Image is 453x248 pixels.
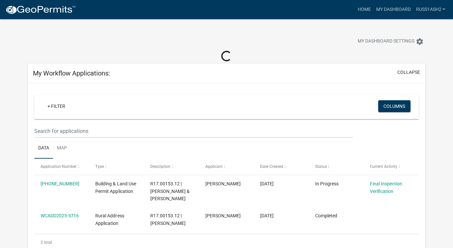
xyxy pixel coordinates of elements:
[370,164,397,169] span: Current Activity
[358,38,414,46] span: My Dashboard Settings
[373,3,413,16] a: My Dashboard
[34,138,53,159] a: Data
[205,213,241,218] span: Ashley Riley
[95,213,124,226] span: Rural Address Application
[309,159,364,174] datatable-header-cell: Status
[41,164,76,169] span: Application Number
[150,164,170,169] span: Description
[260,181,274,186] span: 08/05/2025
[413,3,448,16] a: Russ1Ash2
[205,164,223,169] span: Applicant
[254,159,309,174] datatable-header-cell: Date Created
[34,159,89,174] datatable-header-cell: Application Number
[260,164,283,169] span: Date Created
[41,181,79,186] a: [PHONE_NUMBER]
[416,38,424,46] i: settings
[95,181,136,194] span: Building & Land Use Permit Application
[315,181,339,186] span: In Progress
[42,100,71,112] a: + Filter
[364,159,419,174] datatable-header-cell: Current Activity
[315,213,337,218] span: Completed
[89,159,144,174] datatable-header-cell: Type
[34,124,353,138] input: Search for applications
[378,100,410,112] button: Columns
[352,35,429,48] button: My Dashboard Settingssettings
[150,181,190,201] span: R17.00153.12 | RUSSELL & ASHLEY RILEY
[199,159,254,174] datatable-header-cell: Applicant
[315,164,327,169] span: Status
[205,181,241,186] span: Ashley Riley
[53,138,71,159] a: Map
[95,164,104,169] span: Type
[397,69,420,76] button: collapse
[355,3,373,16] a: Home
[33,69,110,77] h5: My Workflow Applications:
[370,181,402,194] a: Final Inspection Verification
[260,213,274,218] span: 08/05/2025
[150,213,186,226] span: R17.00153.12 | Riley, Ashley
[144,159,199,174] datatable-header-cell: Description
[41,213,79,218] a: WCADD2025-5716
